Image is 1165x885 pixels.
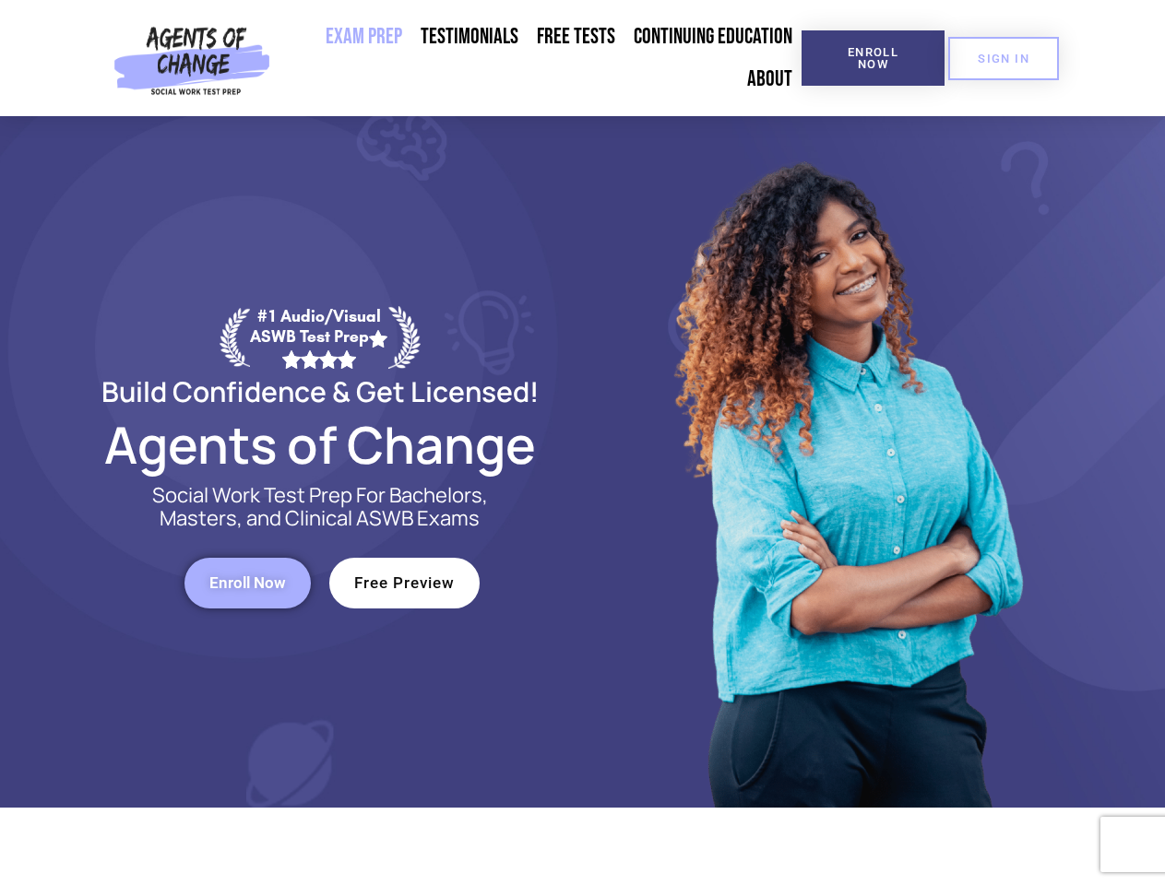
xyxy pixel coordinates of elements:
a: Free Preview [329,558,480,608]
a: About [738,58,802,100]
a: Continuing Education [624,16,802,58]
h2: Build Confidence & Get Licensed! [57,378,583,405]
a: Enroll Now [802,30,945,86]
a: SIGN IN [948,37,1059,80]
span: Free Preview [354,575,455,591]
img: Website Image 1 (1) [661,116,1030,808]
a: Testimonials [411,16,528,58]
nav: Menu [278,16,802,100]
span: SIGN IN [978,53,1029,65]
span: Enroll Now [831,46,915,70]
p: Social Work Test Prep For Bachelors, Masters, and Clinical ASWB Exams [131,484,509,530]
a: Free Tests [528,16,624,58]
div: #1 Audio/Visual ASWB Test Prep [250,306,388,368]
h2: Agents of Change [57,423,583,466]
a: Exam Prep [316,16,411,58]
a: Enroll Now [184,558,311,608]
span: Enroll Now [209,575,286,591]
